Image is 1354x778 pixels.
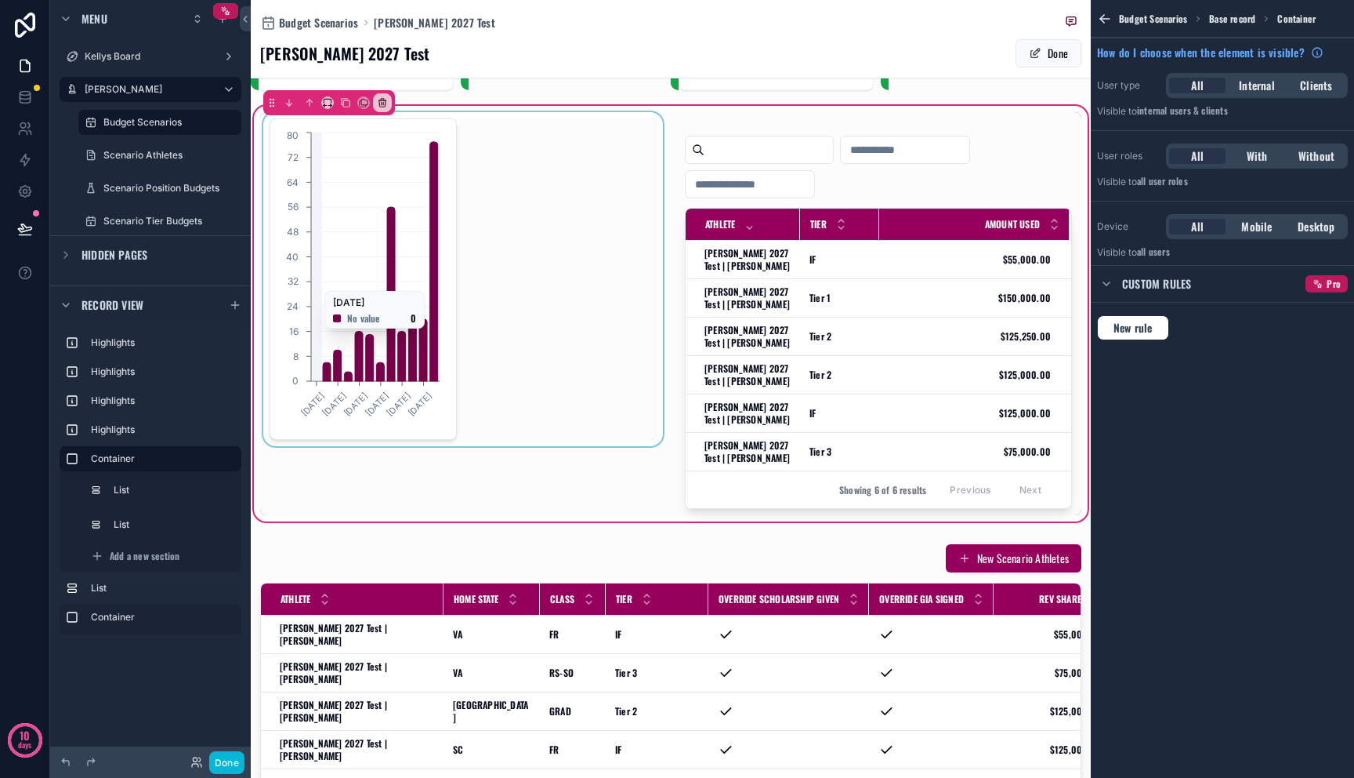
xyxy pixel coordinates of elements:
span: Menu [81,11,107,27]
span: Athlete [281,593,310,605]
button: Done [1015,39,1081,67]
a: [PERSON_NAME] 2027 Test [374,15,495,31]
label: Highlights [91,336,235,349]
span: With [1247,148,1268,164]
label: Highlights [91,394,235,407]
label: Budget Scenarios [103,116,232,129]
span: All user roles [1137,174,1188,187]
p: Visible to [1097,175,1348,188]
a: How do I choose when the element is visible? [1097,45,1323,60]
p: Visible to [1097,104,1348,118]
label: Highlights [91,365,235,378]
span: Amount Used [985,218,1040,231]
label: Scenario Athletes [103,149,238,162]
label: Container [91,611,235,623]
span: Tier [616,593,632,605]
span: Override GIA Signed [879,593,964,605]
a: Scenario Position Budgets [78,176,241,201]
label: Kellys Board [85,50,216,63]
span: Record view [81,297,143,313]
span: Base record [1209,13,1255,25]
span: Override Scholarship Given [719,593,839,605]
label: Device [1097,220,1160,233]
button: New rule [1097,315,1169,340]
span: Clients [1300,78,1332,93]
span: Showing 6 of 6 results [839,484,926,496]
span: Custom rules [1122,276,1191,292]
label: Container [91,453,229,465]
span: all users [1137,245,1170,258]
span: Athlete [705,218,735,231]
label: User roles [1097,150,1160,162]
label: List [91,582,235,594]
label: Scenario Position Budgets [103,182,238,194]
span: Budget Scenarios [279,15,358,31]
span: New rule [1107,321,1159,335]
span: Hidden pages [81,247,147,263]
span: All [1191,78,1204,93]
span: Home State [454,593,498,605]
p: 10 [20,728,30,743]
button: Done [209,751,244,774]
label: User type [1097,79,1160,92]
div: scrollable content [50,323,251,634]
span: Class [550,593,574,605]
a: [PERSON_NAME] [60,77,241,102]
label: [PERSON_NAME] [85,83,210,96]
label: Highlights [91,424,235,436]
span: Pro [1327,278,1341,290]
span: Internal [1239,78,1275,93]
p: days [18,734,32,756]
span: All [1191,148,1204,164]
span: Tier [810,218,827,231]
label: List [114,484,232,496]
span: Rev Share [1039,593,1081,605]
span: How do I choose when the element is visible? [1097,45,1305,60]
span: All [1191,219,1204,234]
span: Desktop [1298,219,1334,234]
a: Scenario Tier Budgets [78,209,241,234]
span: Container [1277,13,1316,25]
a: Kellys Board [60,44,241,69]
label: List [114,518,232,531]
a: Budget Scenarios [78,110,241,135]
span: Mobile [1241,219,1272,234]
span: Internal users & clients [1137,104,1228,117]
a: Scenario Athletes [78,143,241,168]
a: Budget Scenarios [260,15,358,31]
p: Visible to [1097,245,1348,259]
h1: [PERSON_NAME] 2027 Test [260,42,430,64]
span: Add a new section [110,550,179,562]
span: Budget Scenarios [1119,13,1187,25]
label: Scenario Tier Budgets [103,215,238,227]
span: Without [1298,148,1334,164]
